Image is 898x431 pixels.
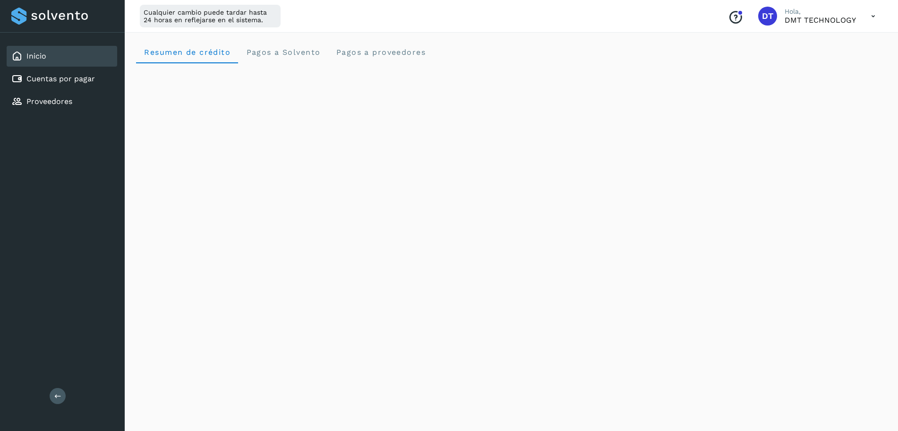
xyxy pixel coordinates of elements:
[785,8,856,16] p: Hola,
[7,91,117,112] div: Proveedores
[785,16,856,25] p: DMT TECHNOLOGY
[26,74,95,83] a: Cuentas por pagar
[7,69,117,89] div: Cuentas por pagar
[246,48,320,57] span: Pagos a Solvento
[144,48,231,57] span: Resumen de crédito
[26,52,46,60] a: Inicio
[335,48,426,57] span: Pagos a proveedores
[7,46,117,67] div: Inicio
[140,5,281,27] div: Cualquier cambio puede tardar hasta 24 horas en reflejarse en el sistema.
[26,97,72,106] a: Proveedores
